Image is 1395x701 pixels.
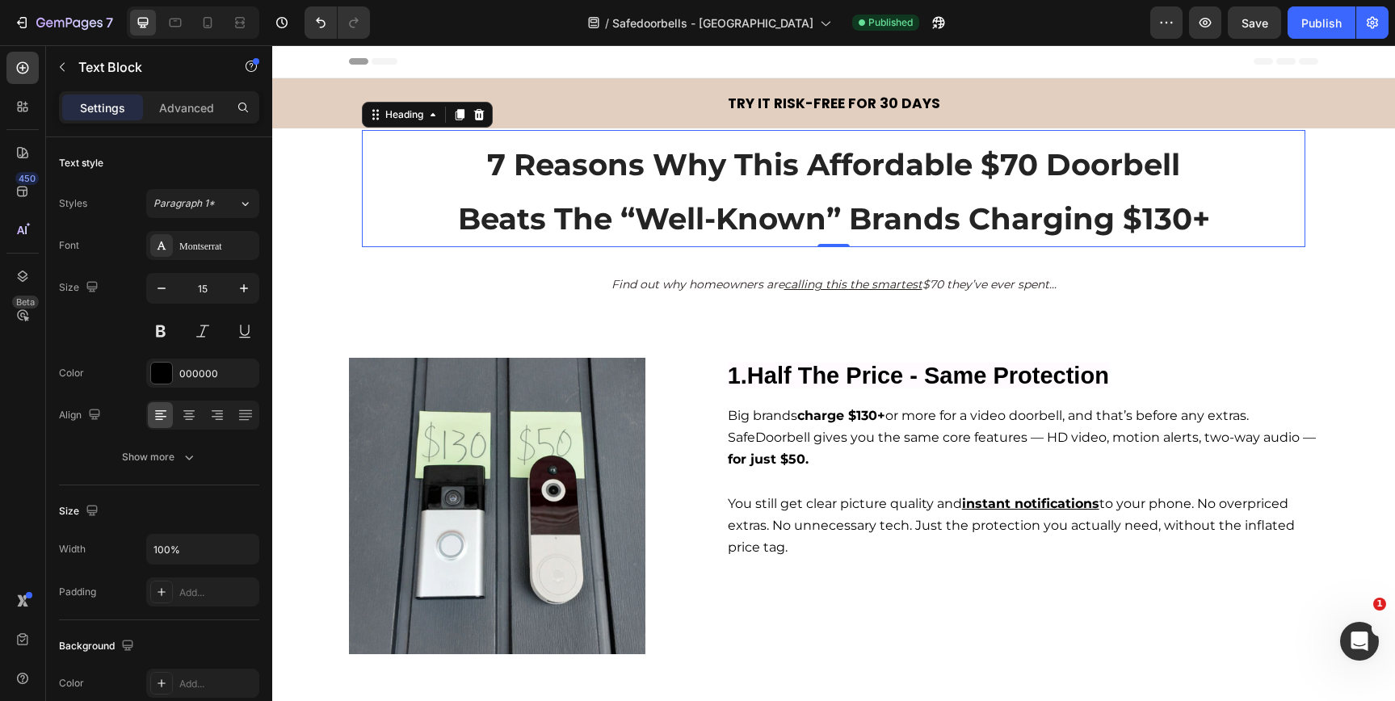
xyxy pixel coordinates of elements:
div: Color [59,676,84,691]
div: 450 [15,172,39,185]
button: Save [1228,6,1281,39]
span: Published [868,15,913,30]
div: 000000 [179,367,255,381]
div: Add... [179,586,255,600]
p: Text Block [78,57,216,77]
input: Auto [147,535,258,564]
div: Show more [122,449,197,465]
span: / [605,15,609,31]
p: Settings [80,99,125,116]
div: Undo/Redo [305,6,370,39]
img: gempages_570336046982628576-5972aa70-85c6-4082-ad63-b3a7847969e4.jpg [77,313,373,609]
span: Save [1242,16,1268,30]
button: Publish [1288,6,1355,39]
div: Rich Text Editor. Editing area: main [454,358,1046,426]
div: Size [59,277,102,299]
div: Text style [59,156,103,170]
strong: for just $50. [456,406,536,422]
p: Advanced [159,99,214,116]
button: Show more [59,443,259,472]
button: 7 [6,6,120,39]
div: Add... [179,677,255,691]
div: Publish [1301,15,1342,31]
div: Montserrat [179,239,255,254]
strong: TRY IT RISK-FREE FOR 30 DAYS [456,48,668,68]
div: Styles [59,196,87,211]
p: 7 [106,13,113,32]
div: Color [59,366,84,380]
span: You still get clear picture quality and to your phone. No overpriced extras. No unnecessary tech.... [456,451,1023,510]
div: Background [59,636,137,657]
iframe: Intercom live chat [1340,622,1379,661]
u: calling this the smartest [512,232,650,246]
div: Width [59,542,86,556]
iframe: Design area [272,45,1395,701]
div: Font [59,238,79,253]
div: Size [59,501,102,523]
span: 7 Reasons Why This Affordable $70 Doorbell [215,101,908,137]
div: Padding [59,585,96,599]
div: Beta [12,296,39,309]
strong: charge $130+ [525,363,613,378]
span: 1 [1373,598,1386,611]
div: Heading [110,62,154,77]
u: instant notifications [690,451,827,466]
strong: 1.Half The Price - Same Protection [456,317,837,343]
i: Find out why homeowners are $70 they’ve ever spent... [339,232,784,246]
div: Align [59,405,104,426]
span: Big brands or more for a video doorbell, and that’s before any extras. SafeDoorbell gives you the... [456,363,1044,422]
span: Paragraph 1* [153,196,215,211]
span: Safedoorbells - [GEOGRAPHIC_DATA] [612,15,813,31]
button: Paragraph 1* [146,189,259,218]
span: Beats The “Well-Known” Brands Charging $130+ [186,155,938,191]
